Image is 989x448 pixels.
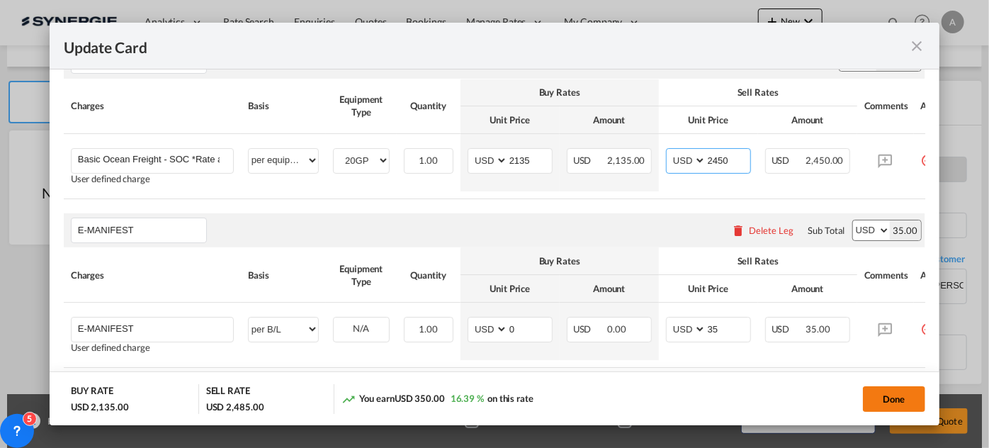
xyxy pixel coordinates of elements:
span: 35.00 [806,323,830,335]
span: 0.00 [607,323,626,335]
div: Buy Rates [468,86,652,99]
input: 2135 [508,149,552,170]
div: Update Card [64,37,908,55]
select: per equipment [249,149,318,172]
input: 35 [706,318,750,339]
th: Action [914,79,961,134]
md-icon: icon-trending-up [341,392,356,406]
div: You earn on this rate [341,392,533,407]
th: Unit Price [460,106,560,134]
th: Amount [560,275,659,303]
span: 1.00 [419,155,438,166]
th: Amount [758,275,857,303]
input: Charge Name [78,318,233,339]
md-icon: icon-close fg-AAA8AD m-0 pointer [908,38,925,55]
div: User defined charge [71,174,234,184]
div: Sell Rates [666,254,850,267]
div: USD 2,485.00 [206,401,264,413]
th: Unit Price [659,275,758,303]
div: User defined charge [71,342,234,353]
div: Equipment Type [333,93,390,118]
iframe: Chat [11,374,60,427]
md-input-container: E-MANIFEST [72,318,233,339]
div: SELL RATE [206,384,250,401]
div: Sell Rates [666,86,850,99]
span: USD 350.00 [395,393,445,404]
div: Buy Rates [468,254,652,267]
div: Charges [71,99,234,112]
div: Basis [248,99,319,112]
div: Equipment Type [333,262,390,288]
md-icon: icon-delete [732,223,746,237]
div: Quantity [404,99,453,112]
button: Delete Leg [732,225,794,236]
th: Unit Price [460,275,560,303]
div: 35.00 [890,220,922,240]
span: 2,135.00 [607,155,645,166]
span: USD [772,155,804,166]
select: per B/L [249,318,318,340]
div: Quantity [404,269,453,281]
th: Action [914,247,961,303]
md-icon: icon-minus-circle-outline red-400-fg [921,317,935,331]
md-dialog: Update CardPort of ... [50,23,939,426]
span: USD [772,323,804,335]
span: USD [573,155,606,166]
div: Delete Leg [750,225,794,236]
input: Leg Name [78,220,206,241]
div: Sub Total [808,224,845,237]
div: Charges [71,269,234,281]
span: USD [573,323,606,335]
md-icon: icon-minus-circle-outline red-400-fg [921,148,935,162]
md-input-container: Basic Ocean Freight - SOC *Rate applicable at gate-in date [72,149,233,170]
th: Comments [857,79,914,134]
input: Charge Name [78,149,233,170]
div: BUY RATE [71,384,113,401]
input: 2450 [706,149,750,170]
div: Basis [248,269,319,281]
span: 16.39 % [451,393,484,404]
span: 1.00 [419,323,438,335]
th: Amount [758,106,857,134]
th: Amount [560,106,659,134]
th: Comments [857,247,914,303]
th: Unit Price [659,106,758,134]
div: N/A [334,318,389,340]
span: 2,450.00 [806,155,843,166]
button: Done [863,386,925,412]
div: USD 2,135.00 [71,401,129,413]
input: 0 [508,318,552,339]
